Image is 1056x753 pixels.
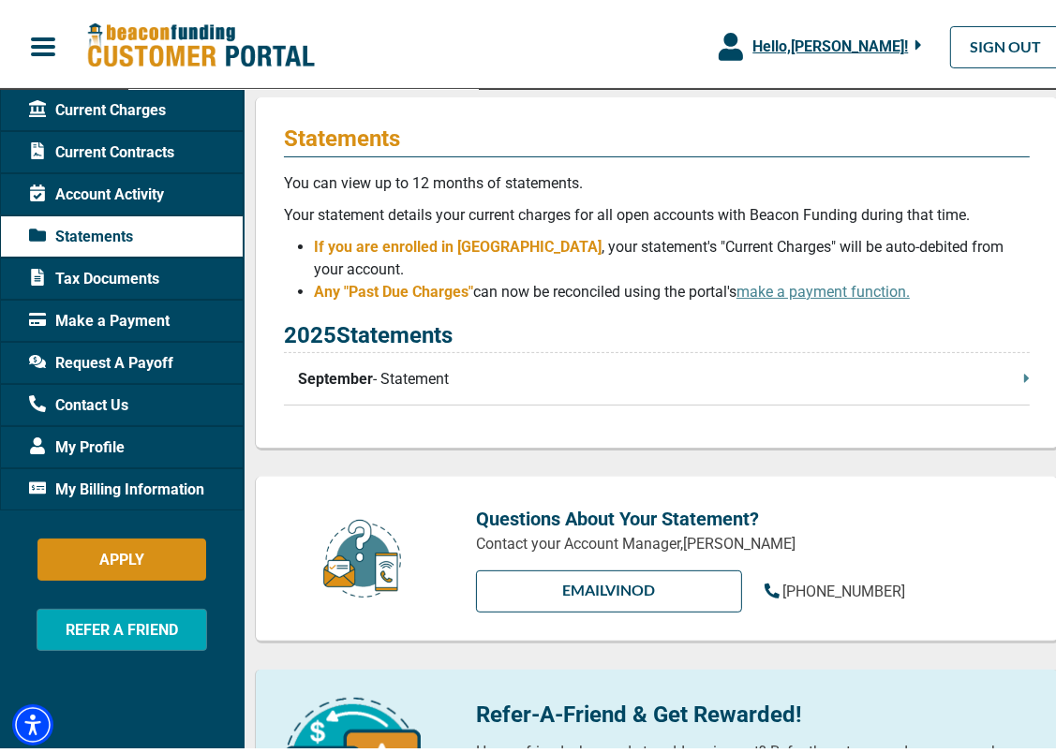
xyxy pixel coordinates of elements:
[29,137,174,159] span: Current Contracts
[29,95,166,117] span: Current Charges
[314,233,1004,273] span: , your statement's "Current Charges" will be auto-debited from your account.
[476,500,1030,528] p: Questions About Your Statement?
[284,314,1030,348] p: 2025 Statements
[318,513,407,595] img: customer-service.png
[37,604,207,646] button: REFER A FRIEND
[29,347,173,370] span: Request A Payoff
[736,278,910,296] a: make a payment function.
[783,578,906,596] span: [PHONE_NUMBER]
[12,700,53,741] div: Accessibility Menu
[37,534,206,576] button: APPLY
[284,199,1030,222] p: Your statement details your current charges for all open accounts with Beacon Funding during that...
[86,18,315,66] img: Beacon Funding Customer Portal Logo
[29,474,204,496] span: My Billing Information
[29,432,125,454] span: My Profile
[284,168,1030,190] p: You can view up to 12 months of statements.
[314,278,473,296] span: Any "Past Due Charges"
[314,233,602,251] span: If you are enrolled in [GEOGRAPHIC_DATA]
[476,566,742,608] a: EMAILVinod
[29,263,159,286] span: Tax Documents
[29,221,133,244] span: Statements
[29,305,170,328] span: Make a Payment
[473,278,910,296] span: can now be reconciled using the portal's
[284,121,1030,147] p: Statements
[29,390,128,412] span: Contact Us
[476,693,1030,727] p: Refer-A-Friend & Get Rewarded!
[298,363,373,386] span: September
[298,363,1030,386] p: - Statement
[476,528,1030,551] p: Contact your Account Manager, [PERSON_NAME]
[752,33,908,51] span: Hello, [PERSON_NAME] !
[29,179,164,201] span: Account Activity
[765,576,906,598] a: [PHONE_NUMBER]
